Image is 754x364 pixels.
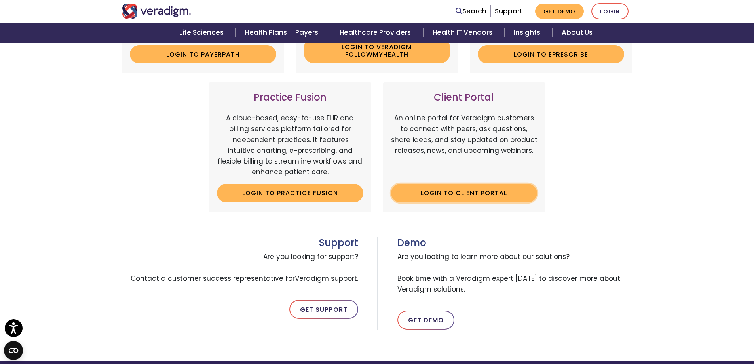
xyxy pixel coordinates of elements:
[236,23,330,43] a: Health Plans + Payers
[170,23,236,43] a: Life Sciences
[217,92,363,103] h3: Practice Fusion
[397,237,632,249] h3: Demo
[504,23,552,43] a: Insights
[552,23,602,43] a: About Us
[122,248,358,287] span: Are you looking for support? Contact a customer success representative for
[4,341,23,360] button: Open CMP widget
[122,237,358,249] h3: Support
[122,4,191,19] img: Veradigm logo
[495,6,522,16] a: Support
[456,6,486,17] a: Search
[391,184,537,202] a: Login to Client Portal
[391,113,537,177] p: An online portal for Veradigm customers to connect with peers, ask questions, share ideas, and st...
[391,92,537,103] h3: Client Portal
[289,300,358,319] a: Get Support
[423,23,504,43] a: Health IT Vendors
[217,184,363,202] a: Login to Practice Fusion
[591,3,629,19] a: Login
[330,23,423,43] a: Healthcare Providers
[295,274,358,283] span: Veradigm support.
[397,248,632,298] span: Are you looking to learn more about our solutions? Book time with a Veradigm expert [DATE] to dis...
[397,311,454,330] a: Get Demo
[304,38,450,63] a: Login to Veradigm FollowMyHealth
[535,4,584,19] a: Get Demo
[478,45,624,63] a: Login to ePrescribe
[130,45,276,63] a: Login to Payerpath
[217,113,363,177] p: A cloud-based, easy-to-use EHR and billing services platform tailored for independent practices. ...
